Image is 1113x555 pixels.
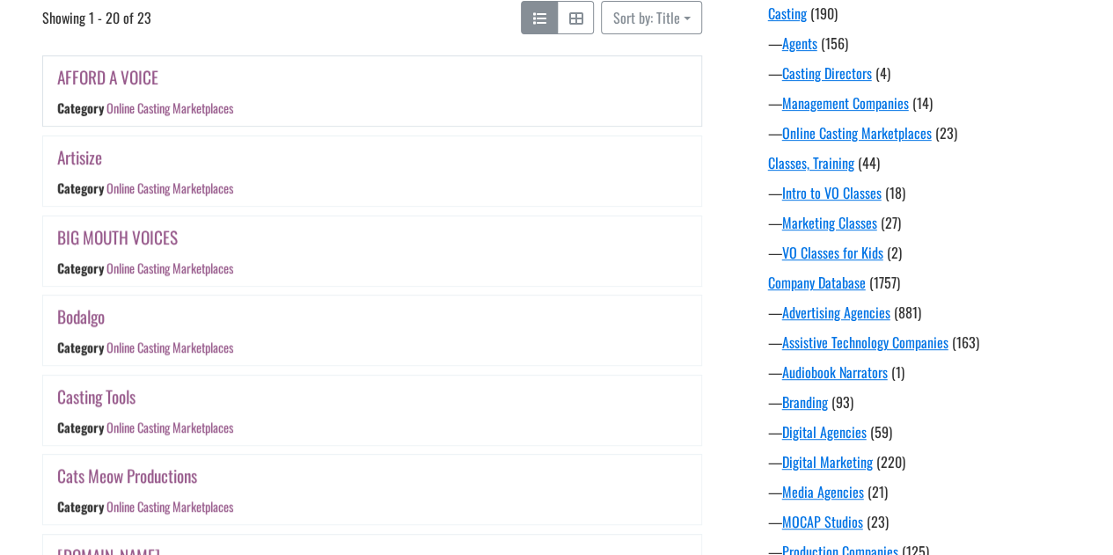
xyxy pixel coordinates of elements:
div: Category [57,179,104,197]
span: (156) [821,33,848,54]
a: Online Casting Marketplaces [106,498,232,516]
a: Casting Directors [782,62,872,84]
a: Branding [782,391,828,413]
div: — [768,361,1085,383]
span: (1) [891,361,904,383]
span: (163) [952,332,979,353]
a: Bodalgo [57,303,105,329]
a: Marketing Classes [782,212,877,233]
button: Sort by: Title [601,1,701,34]
div: — [768,122,1085,143]
div: — [768,182,1085,203]
span: (18) [885,182,905,203]
span: (23) [867,511,889,532]
div: — [768,242,1085,263]
a: BIG MOUTH VOICES [57,224,178,250]
span: (59) [870,421,892,442]
span: (93) [831,391,853,413]
span: (27) [881,212,901,233]
div: — [768,302,1085,323]
span: (1757) [869,272,900,293]
a: Management Companies [782,92,909,113]
div: — [768,451,1085,472]
a: Media Agencies [782,481,864,502]
a: Company Database [768,272,866,293]
span: (14) [912,92,933,113]
span: (23) [935,122,957,143]
a: VO Classes for Kids [782,242,883,263]
span: (2) [887,242,902,263]
div: — [768,62,1085,84]
div: Category [57,498,104,516]
a: Online Casting Marketplaces [106,259,232,277]
a: Advertising Agencies [782,302,890,323]
span: (190) [810,3,838,24]
a: Online Casting Marketplaces [782,122,932,143]
span: (4) [875,62,890,84]
div: — [768,332,1085,353]
div: Category [57,99,104,118]
a: Casting Tools [57,383,135,409]
div: — [768,92,1085,113]
a: Casting [768,3,807,24]
div: — [768,481,1085,502]
a: AFFORD A VOICE [57,64,158,90]
a: Assistive Technology Companies [782,332,948,353]
a: Audiobook Narrators [782,361,888,383]
div: Category [57,259,104,277]
span: (21) [868,481,888,502]
a: MOCAP Studios [782,511,863,532]
a: Cats Meow Productions [57,463,197,488]
span: (44) [858,152,880,173]
div: — [768,33,1085,54]
div: Category [57,338,104,356]
span: (220) [876,451,905,472]
a: Agents [782,33,817,54]
div: — [768,212,1085,233]
a: Intro to VO Classes [782,182,882,203]
a: Artisize [57,144,102,170]
div: Category [57,418,104,436]
a: Online Casting Marketplaces [106,99,232,118]
a: Classes, Training [768,152,854,173]
div: — [768,421,1085,442]
span: Showing 1 - 20 of 23 [42,1,151,34]
div: — [768,511,1085,532]
a: Online Casting Marketplaces [106,418,232,436]
a: Online Casting Marketplaces [106,338,232,356]
a: Digital Agencies [782,421,867,442]
span: (881) [894,302,921,323]
a: Online Casting Marketplaces [106,179,232,197]
a: Digital Marketing [782,451,873,472]
div: — [768,391,1085,413]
